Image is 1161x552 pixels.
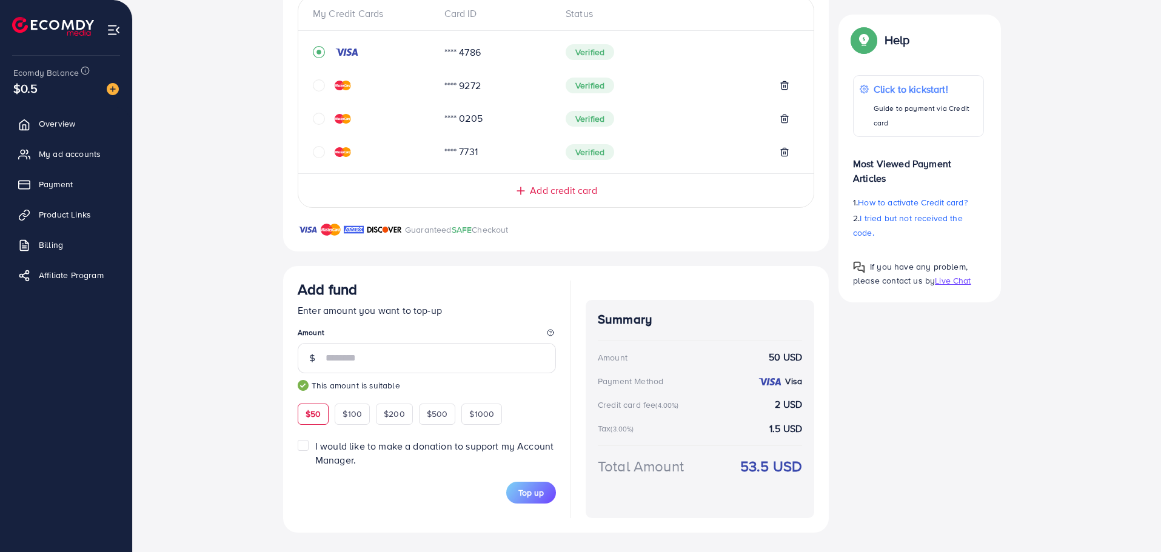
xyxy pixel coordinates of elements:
[39,178,73,190] span: Payment
[298,222,318,237] img: brand
[9,142,123,166] a: My ad accounts
[935,274,971,287] span: Live Chat
[598,375,663,387] div: Payment Method
[435,7,557,21] div: Card ID
[1109,497,1152,543] iframe: Chat
[335,147,351,157] img: credit
[9,233,123,257] a: Billing
[566,111,614,127] span: Verified
[298,303,556,318] p: Enter amount you want to top-up
[566,144,614,160] span: Verified
[39,239,63,251] span: Billing
[298,327,556,342] legend: Amount
[427,408,448,420] span: $500
[298,281,357,298] h3: Add fund
[769,350,802,364] strong: 50 USD
[107,23,121,37] img: menu
[874,82,977,96] p: Click to kickstart!
[518,487,544,499] span: Top up
[775,397,802,411] strong: 2 USD
[405,222,509,237] p: Guaranteed Checkout
[335,81,351,90] img: credit
[853,261,968,287] span: If you have any problem, please contact us by
[598,351,627,364] div: Amount
[740,456,802,477] strong: 53.5 USD
[343,408,362,420] span: $100
[452,224,472,236] span: SAFE
[785,375,802,387] strong: Visa
[611,424,634,434] small: (3.00%)
[655,401,678,410] small: (4.00%)
[9,172,123,196] a: Payment
[769,422,802,436] strong: 1.5 USD
[315,439,554,467] span: I would like to make a donation to support my Account Manager.
[39,208,91,221] span: Product Links
[39,118,75,130] span: Overview
[313,46,325,58] svg: record circle
[107,83,119,95] img: image
[530,184,597,198] span: Add credit card
[598,422,638,434] div: Tax
[39,148,101,160] span: My ad accounts
[858,196,967,208] span: How to activate Credit card?
[39,269,104,281] span: Affiliate Program
[598,456,684,477] div: Total Amount
[853,147,984,185] p: Most Viewed Payment Articles
[344,222,364,237] img: brand
[9,202,123,227] a: Product Links
[313,7,435,21] div: My Credit Cards
[335,114,351,124] img: credit
[885,33,910,47] p: Help
[853,29,875,51] img: Popup guide
[306,408,321,420] span: $50
[13,79,38,97] span: $0.5
[335,47,359,57] img: credit
[874,101,977,130] p: Guide to payment via Credit card
[853,212,963,239] span: I tried but not received the code.
[9,111,123,136] a: Overview
[566,44,614,60] span: Verified
[313,113,325,125] svg: circle
[12,17,94,36] img: logo
[506,482,556,504] button: Top up
[13,67,79,79] span: Ecomdy Balance
[853,261,865,273] img: Popup guide
[298,380,309,391] img: guide
[313,79,325,91] svg: circle
[598,312,802,327] h4: Summary
[321,222,341,237] img: brand
[9,263,123,287] a: Affiliate Program
[384,408,405,420] span: $200
[853,195,984,210] p: 1.
[758,377,782,387] img: credit
[313,146,325,158] svg: circle
[598,399,683,411] div: Credit card fee
[566,78,614,93] span: Verified
[298,379,556,391] small: This amount is suitable
[367,222,402,237] img: brand
[853,211,984,240] p: 2.
[469,408,494,420] span: $1000
[556,7,799,21] div: Status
